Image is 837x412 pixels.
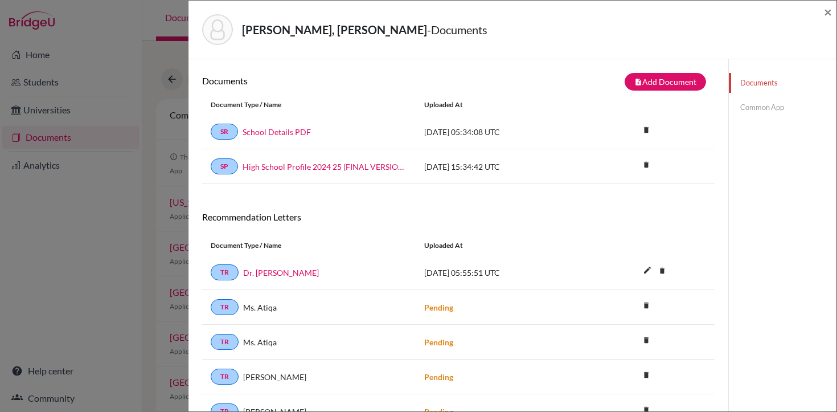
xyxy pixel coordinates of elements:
[638,261,657,279] i: edit
[243,371,306,383] span: [PERSON_NAME]
[243,161,407,173] a: High School Profile 2024 25 (FINAL VERSION).school_wide
[424,303,453,312] strong: Pending
[638,156,655,173] i: delete
[824,5,832,19] button: Close
[638,366,655,384] i: delete
[242,23,427,36] strong: [PERSON_NAME], [PERSON_NAME]
[634,78,642,86] i: note_add
[638,121,655,138] i: delete
[211,158,238,174] a: SP
[424,372,453,382] strong: Pending
[243,301,277,313] span: Ms. Atiqa
[638,158,655,173] a: delete
[211,124,238,140] a: SR
[654,262,671,279] i: delete
[424,337,453,347] strong: Pending
[638,263,657,280] button: edit
[638,332,655,349] i: delete
[416,161,586,173] div: [DATE] 15:34:42 UTC
[416,240,586,251] div: Uploaded at
[625,73,706,91] button: note_addAdd Document
[202,75,458,86] h6: Documents
[211,299,239,315] a: TR
[729,73,836,93] a: Documents
[824,3,832,20] span: ×
[202,211,715,222] h6: Recommendation Letters
[211,264,239,280] a: TR
[638,299,655,314] a: delete
[243,336,277,348] span: Ms. Atiqa
[243,126,311,138] a: School Details PDF
[243,267,319,279] a: Dr. [PERSON_NAME]
[427,23,487,36] span: - Documents
[211,369,239,385] a: TR
[654,264,671,279] a: delete
[638,123,655,138] a: delete
[638,368,655,384] a: delete
[202,240,416,251] div: Document Type / Name
[416,100,586,110] div: Uploaded at
[202,100,416,110] div: Document Type / Name
[416,126,586,138] div: [DATE] 05:34:08 UTC
[424,268,500,278] span: [DATE] 05:55:51 UTC
[638,333,655,349] a: delete
[638,297,655,314] i: delete
[211,334,239,350] a: TR
[729,97,836,117] a: Common App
